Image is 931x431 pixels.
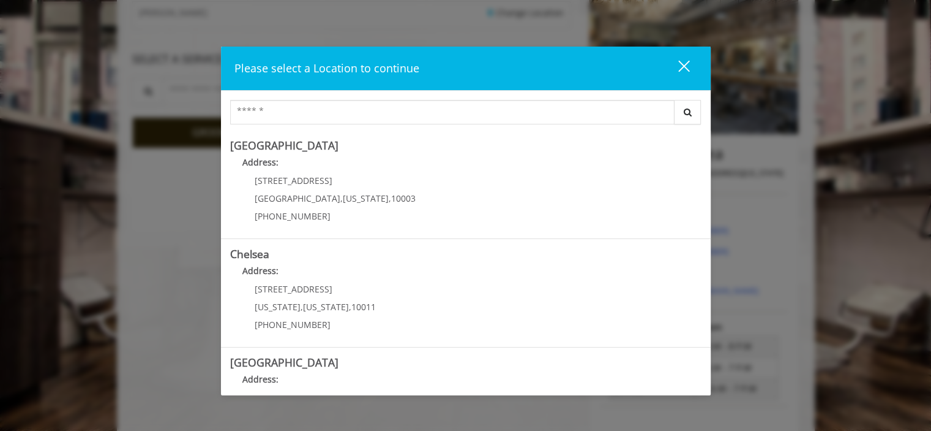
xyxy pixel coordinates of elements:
[242,265,279,277] b: Address:
[230,355,338,370] b: [GEOGRAPHIC_DATA]
[664,59,689,78] div: close dialog
[255,319,331,330] span: [PHONE_NUMBER]
[255,175,332,186] span: [STREET_ADDRESS]
[681,108,695,116] i: Search button
[349,301,351,313] span: ,
[351,301,376,313] span: 10011
[255,283,332,295] span: [STREET_ADDRESS]
[230,138,338,153] b: [GEOGRAPHIC_DATA]
[230,100,701,131] div: Center Select
[301,301,303,313] span: ,
[234,61,419,75] span: Please select a Location to continue
[656,56,697,81] button: close dialog
[255,210,331,222] span: [PHONE_NUMBER]
[391,193,416,204] span: 10003
[389,193,391,204] span: ,
[255,193,340,204] span: [GEOGRAPHIC_DATA]
[230,246,269,261] b: Chelsea
[242,156,279,168] b: Address:
[230,100,675,124] input: Search Center
[343,193,389,204] span: [US_STATE]
[242,373,279,385] b: Address:
[340,193,343,204] span: ,
[303,301,349,313] span: [US_STATE]
[255,301,301,313] span: [US_STATE]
